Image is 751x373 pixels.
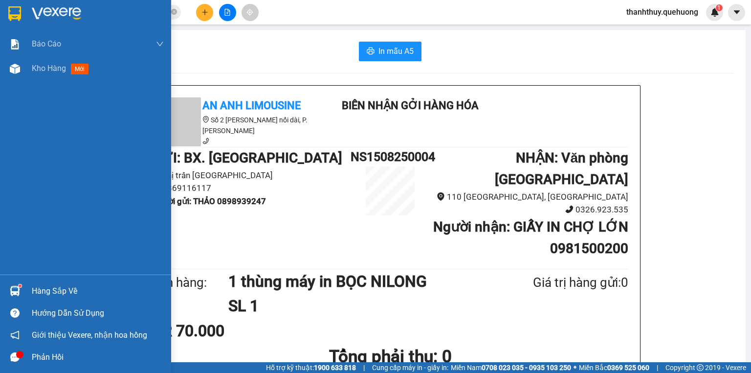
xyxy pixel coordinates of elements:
[618,6,706,18] span: thanhthuy.quehuong
[246,9,253,16] span: aim
[156,40,164,48] span: down
[152,169,351,182] li: Thị trấn [GEOGRAPHIC_DATA]
[10,330,20,340] span: notification
[32,64,66,73] span: Kho hàng
[8,6,21,21] img: logo-vxr
[574,366,576,370] span: ⚪️
[430,203,628,216] li: 0326.923.535
[451,362,571,373] span: Miền Nam
[359,42,421,61] button: printerIn mẫu A5
[242,4,259,21] button: aim
[495,150,628,187] b: NHẬN : Văn phòng [GEOGRAPHIC_DATA]
[152,182,351,195] li: 0869116117
[202,99,301,112] b: An Anh Limousine
[32,350,164,365] div: Phản hồi
[152,319,309,343] div: CR 70.000
[196,4,213,21] button: plus
[228,269,486,294] h1: 1 thùng máy in BỌC NILONG
[201,9,208,16] span: plus
[717,4,721,11] span: 1
[171,9,177,15] span: close-circle
[10,286,20,296] img: warehouse-icon
[342,99,479,112] b: Biên nhận gởi hàng hóa
[152,273,228,293] div: Tên hàng:
[228,294,486,318] h1: SL 1
[32,284,164,299] div: Hàng sắp về
[10,352,20,362] span: message
[579,362,649,373] span: Miền Bắc
[152,115,328,136] li: Số 2 [PERSON_NAME] nối dài, P. [PERSON_NAME]
[482,364,571,372] strong: 0708 023 035 - 0935 103 250
[437,192,445,201] span: environment
[202,138,209,144] span: phone
[716,4,723,11] sup: 1
[363,362,365,373] span: |
[314,364,356,372] strong: 1900 633 818
[732,8,741,17] span: caret-down
[433,219,628,256] b: Người nhận : GIẤY IN CHỢ LỚN 0981500200
[19,284,22,287] sup: 1
[565,205,574,213] span: phone
[171,8,177,17] span: close-circle
[152,343,628,370] h1: Tổng phải thu: 0
[32,38,61,50] span: Báo cáo
[607,364,649,372] strong: 0369 525 060
[32,306,164,321] div: Hướng dẫn sử dụng
[367,47,375,56] span: printer
[710,8,719,17] img: icon-new-feature
[10,64,20,74] img: warehouse-icon
[71,64,88,74] span: mới
[152,196,266,206] b: Người gửi : THẢO 0898939247
[728,4,745,21] button: caret-down
[657,362,658,373] span: |
[378,45,414,57] span: In mẫu A5
[372,362,448,373] span: Cung cấp máy in - giấy in:
[219,4,236,21] button: file-add
[152,150,342,166] b: GỬI : BX. [GEOGRAPHIC_DATA]
[10,39,20,49] img: solution-icon
[32,329,147,341] span: Giới thiệu Vexere, nhận hoa hồng
[351,147,430,166] h1: NS1508250004
[697,364,704,371] span: copyright
[224,9,231,16] span: file-add
[486,273,628,293] div: Giá trị hàng gửi: 0
[266,362,356,373] span: Hỗ trợ kỹ thuật:
[202,116,209,123] span: environment
[430,190,628,204] li: 110 [GEOGRAPHIC_DATA], [GEOGRAPHIC_DATA]
[10,308,20,318] span: question-circle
